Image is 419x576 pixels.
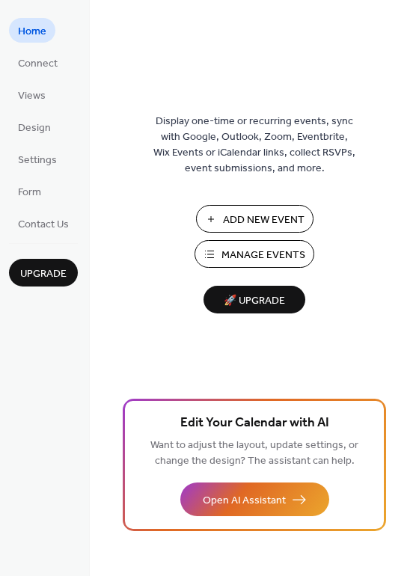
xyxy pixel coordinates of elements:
[18,185,41,200] span: Form
[9,211,78,236] a: Contact Us
[9,18,55,43] a: Home
[180,482,329,516] button: Open AI Assistant
[18,120,51,136] span: Design
[212,291,296,311] span: 🚀 Upgrade
[180,413,329,434] span: Edit Your Calendar with AI
[9,259,78,287] button: Upgrade
[18,56,58,72] span: Connect
[203,493,286,509] span: Open AI Assistant
[9,114,60,139] a: Design
[9,147,66,171] a: Settings
[9,50,67,75] a: Connect
[20,266,67,282] span: Upgrade
[204,286,305,313] button: 🚀 Upgrade
[221,248,305,263] span: Manage Events
[18,217,69,233] span: Contact Us
[196,205,314,233] button: Add New Event
[223,212,305,228] span: Add New Event
[195,240,314,268] button: Manage Events
[18,153,57,168] span: Settings
[9,82,55,107] a: Views
[18,88,46,104] span: Views
[153,114,355,177] span: Display one-time or recurring events, sync with Google, Outlook, Zoom, Eventbrite, Wix Events or ...
[150,435,358,471] span: Want to adjust the layout, update settings, or change the design? The assistant can help.
[18,24,46,40] span: Home
[9,179,50,203] a: Form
